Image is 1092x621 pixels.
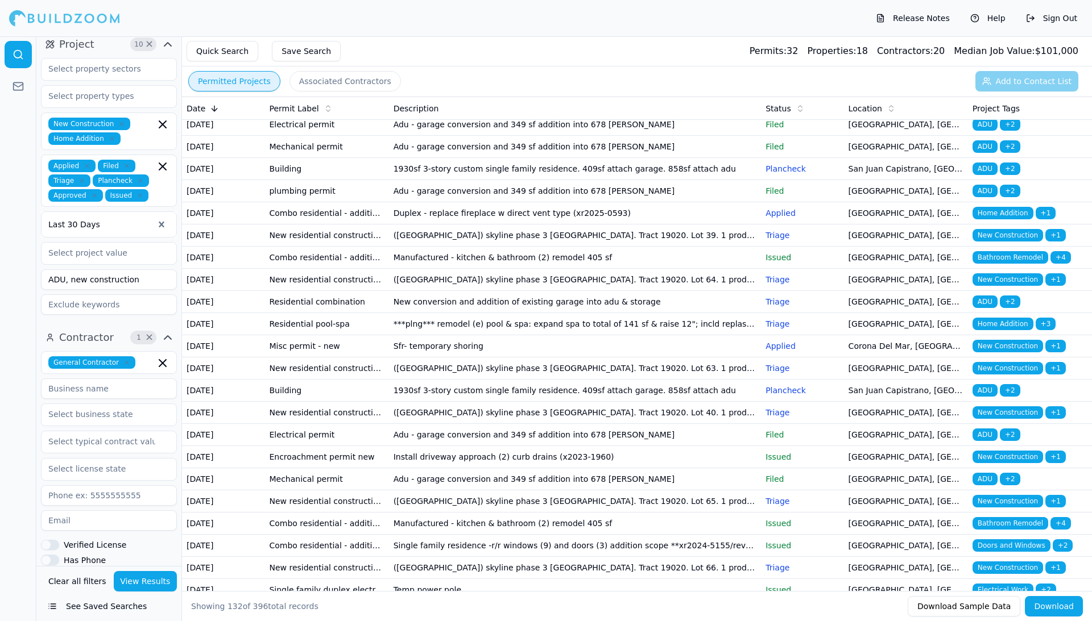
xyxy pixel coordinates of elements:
[973,451,1043,463] span: New Construction
[844,202,968,224] td: [GEOGRAPHIC_DATA], [GEOGRAPHIC_DATA]
[182,313,264,335] td: [DATE]
[64,541,126,549] label: Verified License
[807,45,856,56] span: Properties:
[264,269,388,291] td: New residential construction permit
[1000,295,1020,308] span: + 2
[1036,584,1056,596] span: + 2
[973,539,1050,552] span: Doors and Windows
[844,402,968,424] td: [GEOGRAPHIC_DATA], [GEOGRAPHIC_DATA]
[42,404,162,424] input: Select business state
[264,291,388,313] td: Residential combination
[973,185,998,197] span: ADU
[954,45,1035,56] span: Median Job Value:
[844,424,968,446] td: [GEOGRAPHIC_DATA], [GEOGRAPHIC_DATA]
[389,446,762,468] td: Install driveway approach (2) curb drains (x2023-1960)
[844,269,968,291] td: [GEOGRAPHIC_DATA], [GEOGRAPHIC_DATA]
[844,313,968,335] td: [GEOGRAPHIC_DATA], [GEOGRAPHIC_DATA]
[766,230,839,241] p: Triage
[844,247,968,269] td: [GEOGRAPHIC_DATA], [GEOGRAPHIC_DATA]
[1020,9,1083,27] button: Sign Out
[844,180,968,202] td: [GEOGRAPHIC_DATA], [GEOGRAPHIC_DATA]
[182,114,264,136] td: [DATE]
[973,384,998,397] span: ADU
[48,132,121,145] span: Home Addition
[389,468,762,490] td: Adu - garage conversion and 349 sf addition into 678 [PERSON_NAME]
[182,512,264,535] td: [DATE]
[41,294,177,315] input: Exclude keywords
[41,328,177,347] button: Contractor1Clear Contractor filters
[182,180,264,202] td: [DATE]
[48,174,90,187] span: Triage
[973,207,1033,219] span: Home Addition
[264,357,388,380] td: New residential construction permit
[1050,517,1071,530] span: + 4
[133,332,144,343] span: 1
[750,44,799,58] div: 32
[114,571,177,591] button: View Results
[1025,596,1083,616] button: Download
[1000,162,1020,175] span: + 2
[973,251,1048,264] span: Bathroom Remodel
[41,510,177,531] input: Email
[389,490,762,512] td: ([GEOGRAPHIC_DATA]) skyline phase 3 [GEOGRAPHIC_DATA]. Tract 19020. Lot 65. 1 production single f...
[766,296,839,307] p: Triage
[844,490,968,512] td: [GEOGRAPHIC_DATA], [GEOGRAPHIC_DATA]
[908,596,1020,616] button: Download Sample Data
[1000,185,1020,197] span: + 2
[389,380,762,402] td: 1930sf 3-story custom single family residence. 409sf attach garage. 858sf attach adu
[264,114,388,136] td: Electrical permit
[182,446,264,468] td: [DATE]
[973,561,1043,574] span: New Construction
[973,118,998,131] span: ADU
[766,252,839,263] p: Issued
[766,518,839,529] p: Issued
[844,557,968,579] td: [GEOGRAPHIC_DATA], [GEOGRAPHIC_DATA]
[264,446,388,468] td: Encroachment permit new
[182,269,264,291] td: [DATE]
[389,579,762,601] td: Temp power pole
[264,202,388,224] td: Combo residential - addition/alteration
[389,512,762,535] td: Manufactured - kitchen & bathroom (2) remodel 405 sf
[389,291,762,313] td: New conversion and addition of existing garage into adu & storage
[766,495,839,507] p: Triage
[41,269,177,290] input: Keywords (ex: solar, thermal)
[64,556,106,564] label: Has Phone
[807,44,868,58] div: 18
[48,160,96,172] span: Applied
[145,41,154,47] span: Clear Project filters
[965,9,1011,27] button: Help
[389,224,762,247] td: ([GEOGRAPHIC_DATA]) skyline phase 3 [GEOGRAPHIC_DATA]. Tract 19020. Lot 39. 1 production single f...
[766,562,839,573] p: Triage
[182,335,264,357] td: [DATE]
[264,247,388,269] td: Combo residential - addition/alteration
[1036,318,1056,330] span: + 3
[264,468,388,490] td: Mechanical permit
[1036,207,1056,219] span: + 1
[264,579,388,601] td: Single family duplex electrical express
[877,44,945,58] div: 20
[973,340,1043,352] span: New Construction
[389,136,762,158] td: Adu - garage conversion and 349 sf addition into 678 [PERSON_NAME]
[766,141,839,152] p: Filed
[389,424,762,446] td: Adu - garage conversion and 349 sf addition into 678 [PERSON_NAME]
[1050,251,1071,264] span: + 4
[844,446,968,468] td: [GEOGRAPHIC_DATA], [GEOGRAPHIC_DATA]
[766,185,839,197] p: Filed
[41,596,177,616] button: See Saved Searches
[182,202,264,224] td: [DATE]
[389,158,762,180] td: 1930sf 3-story custom single family residence. 409sf attach garage. 858sf attach adu
[1000,473,1020,485] span: + 2
[1045,362,1066,374] span: + 1
[389,202,762,224] td: Duplex - replace fireplace w direct vent type (xr2025-0593)
[389,557,762,579] td: ([GEOGRAPHIC_DATA]) skyline phase 3 [GEOGRAPHIC_DATA]. Tract 19020. Lot 66. 1 production single f...
[182,136,264,158] td: [DATE]
[41,378,177,399] input: Business name
[42,86,162,106] input: Select property types
[1053,539,1073,552] span: + 2
[973,318,1033,330] span: Home Addition
[973,162,998,175] span: ADU
[766,584,839,595] p: Issued
[1045,561,1066,574] span: + 1
[844,579,968,601] td: [GEOGRAPHIC_DATA], [GEOGRAPHIC_DATA]
[182,557,264,579] td: [DATE]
